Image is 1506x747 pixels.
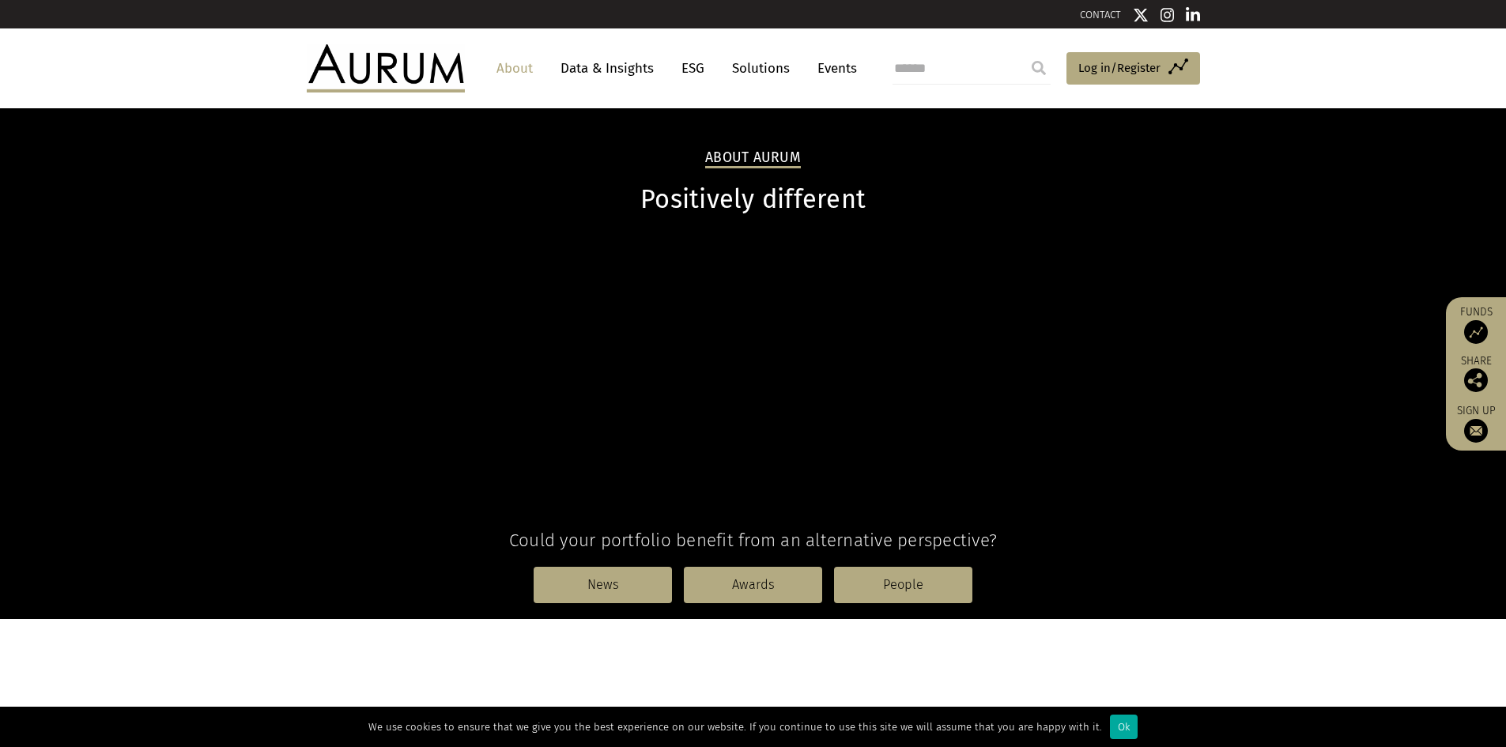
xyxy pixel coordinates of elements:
a: Funds [1454,305,1498,344]
a: Solutions [724,54,798,83]
img: Access Funds [1464,320,1488,344]
a: People [834,567,972,603]
h2: About Aurum [705,149,801,168]
h1: Positively different [307,184,1200,215]
div: Ok [1110,715,1138,739]
a: Awards [684,567,822,603]
img: Linkedin icon [1186,7,1200,23]
img: Share this post [1464,368,1488,392]
img: Sign up to our newsletter [1464,419,1488,443]
input: Submit [1023,52,1055,84]
a: ESG [674,54,712,83]
a: Events [810,54,857,83]
h4: Could your portfolio benefit from an alternative perspective? [307,530,1200,551]
a: CONTACT [1080,9,1121,21]
span: Log in/Register [1078,58,1161,77]
img: Aurum [307,44,465,92]
a: News [534,567,672,603]
img: Instagram icon [1161,7,1175,23]
div: Share [1454,356,1498,392]
img: Twitter icon [1133,7,1149,23]
a: Data & Insights [553,54,662,83]
a: Log in/Register [1066,52,1200,85]
a: Sign up [1454,404,1498,443]
a: About [489,54,541,83]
